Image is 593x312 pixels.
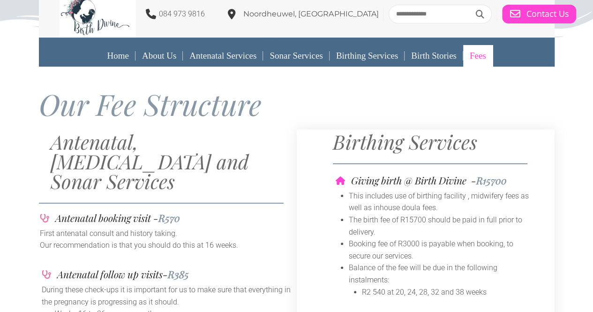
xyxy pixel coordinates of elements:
[405,45,463,67] a: Birth Stories
[526,9,569,19] span: Contact Us
[40,228,296,240] p: First antenatal consult and history taking.
[263,45,329,67] a: Sonar Services
[159,8,205,20] p: 084 973 9816
[349,238,536,262] li: Booking fee of R3000 is payable when booking, to secure our services.
[476,174,507,187] span: R15700
[183,45,263,67] a: Antenatal Services
[243,9,378,18] span: Noordheuwel, [GEOGRAPHIC_DATA]
[463,45,493,67] a: Fees
[362,286,536,298] li: R2 540 at 20, 24, 28, 32 and 38 weeks
[57,269,189,279] h4: Antenatal follow up visits-
[51,132,297,191] h2: Antenatal, [MEDICAL_DATA] and Sonar Services
[333,132,549,152] h2: Birthing Services
[135,45,183,67] a: About Us
[158,211,180,224] span: R570
[349,262,536,286] li: Balance of the fee will be due in the following instalments:
[502,5,576,23] a: Contact Us
[349,214,536,238] li: The birth fee of R15700 should be paid in full prior to delivery.
[330,45,405,67] a: Birthing Services
[349,190,536,214] li: This includes use of birthing facility , midwifery fees as well as inhouse doula fees.
[55,213,180,223] h4: Antenatal booking visit -
[42,284,294,308] p: During these check-ups it is important for us to make sure that everything in the pregnancy is pr...
[40,239,296,251] p: Our recommendation is that you should do this at 16 weeks.
[351,175,507,185] h4: Giving birth @ Birth Divine -
[100,45,135,67] a: Home
[168,267,189,281] span: R385
[39,84,262,123] span: Our Fee Structure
